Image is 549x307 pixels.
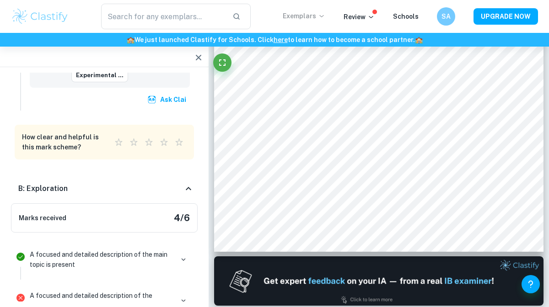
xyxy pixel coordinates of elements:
h6: B: Exploration [18,183,68,194]
img: clai.svg [147,95,156,104]
span: 🏫 [415,36,423,43]
a: Schools [393,13,419,20]
button: Ask Clai [145,91,190,108]
div: B: Exploration [11,174,198,203]
a: here [274,36,288,43]
button: SA [437,7,455,26]
svg: Correct [15,251,26,262]
h6: We just launched Clastify for Schools. Click to learn how to become a school partner. [2,35,547,45]
button: UPGRADE NOW [474,8,538,25]
h6: SA [441,11,452,21]
img: Clastify logo [11,7,69,26]
p: Exemplars [283,11,325,21]
svg: Incorrect [15,292,26,303]
img: Ad [214,256,544,306]
h6: How clear and helpful is this mark scheme? [22,132,100,152]
p: A focused and detailed description of the main topic is present [30,249,173,270]
button: Experimental ... [71,69,128,82]
h6: Marks received [19,213,66,223]
span: 🏫 [127,36,135,43]
button: Fullscreen [213,53,231,72]
h5: 4 / 6 [174,211,190,225]
input: Search for any exemplars... [101,4,225,29]
p: Review [344,12,375,22]
button: Help and Feedback [522,275,540,293]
